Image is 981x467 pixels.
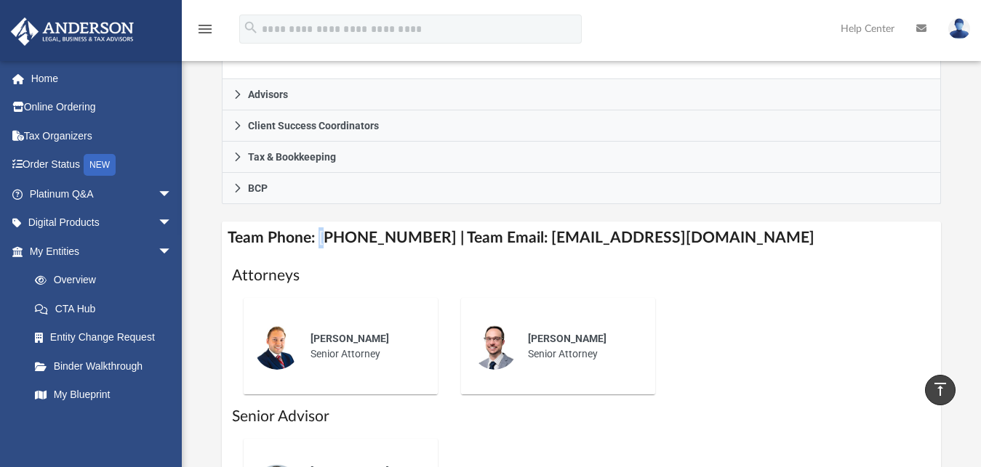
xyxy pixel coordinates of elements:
[925,375,956,405] a: vertical_align_top
[243,20,259,36] i: search
[20,294,194,323] a: CTA Hub
[84,154,116,176] div: NEW
[20,409,194,438] a: Tax Due Dates
[311,333,389,344] span: [PERSON_NAME]
[222,110,941,142] a: Client Success Coordinators
[232,265,931,286] h1: Attorneys
[20,352,194,381] a: Binder Walkthrough
[932,381,949,398] i: vertical_align_top
[254,323,300,370] img: thumbnail
[10,64,194,93] a: Home
[232,406,931,427] h1: Senior Advisor
[196,20,214,38] i: menu
[248,152,336,162] span: Tax & Bookkeeping
[248,121,379,131] span: Client Success Coordinators
[20,266,194,295] a: Overview
[10,93,194,122] a: Online Ordering
[248,89,288,100] span: Advisors
[518,321,645,372] div: Senior Attorney
[10,179,194,208] a: Platinum Q&Aarrow_drop_down
[222,173,941,204] a: BCP
[471,323,518,370] img: thumbnail
[10,121,194,150] a: Tax Organizers
[222,142,941,173] a: Tax & Bookkeeping
[222,222,941,254] h4: Team Phone: [PHONE_NUMBER] | Team Email: [EMAIL_ADDRESS][DOMAIN_NAME]
[10,208,194,237] a: Digital Productsarrow_drop_down
[158,179,187,209] span: arrow_drop_down
[10,237,194,266] a: My Entitiesarrow_drop_down
[300,321,428,372] div: Senior Attorney
[196,28,214,38] a: menu
[248,183,268,193] span: BCP
[20,323,194,352] a: Entity Change Request
[158,237,187,267] span: arrow_drop_down
[10,150,194,180] a: Order StatusNEW
[948,18,970,39] img: User Pic
[7,17,138,46] img: Anderson Advisors Platinum Portal
[528,333,606,344] span: [PERSON_NAME]
[20,381,187,410] a: My Blueprint
[158,208,187,238] span: arrow_drop_down
[222,79,941,110] a: Advisors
